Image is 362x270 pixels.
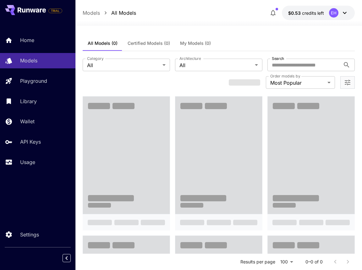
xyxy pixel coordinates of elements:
a: Models [83,9,100,17]
span: All Models (0) [88,40,118,46]
button: Open more filters [344,79,351,87]
nav: breadcrumb [83,9,136,17]
span: All [179,61,252,69]
p: API Keys [20,138,41,146]
p: Results per page [240,259,275,265]
button: $0.53264EH [282,6,355,20]
label: Category [87,56,104,61]
span: Most Popular [270,79,325,87]
p: Usage [20,158,35,166]
label: Order models by [270,73,300,79]
div: $0.53264 [288,10,324,16]
p: Settings [20,231,39,238]
span: My Models (0) [180,40,211,46]
p: Playground [20,77,47,85]
p: 0–0 of 0 [305,259,323,265]
span: All [87,61,160,69]
div: EH [329,8,338,18]
span: credits left [302,10,324,16]
p: Wallet [20,118,35,125]
label: Architecture [179,56,201,61]
span: TRIAL [49,8,62,13]
span: Add your payment card to enable full platform functionality. [48,7,62,14]
p: Models [20,57,37,64]
p: Home [20,36,34,44]
a: All Models [111,9,136,17]
div: Collapse sidebar [67,252,75,264]
button: Collapse sidebar [63,254,71,262]
div: 100 [278,257,295,266]
span: Certified Models (0) [128,40,170,46]
p: Library [20,98,37,105]
label: Search [272,56,284,61]
span: $0.53 [288,10,302,16]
